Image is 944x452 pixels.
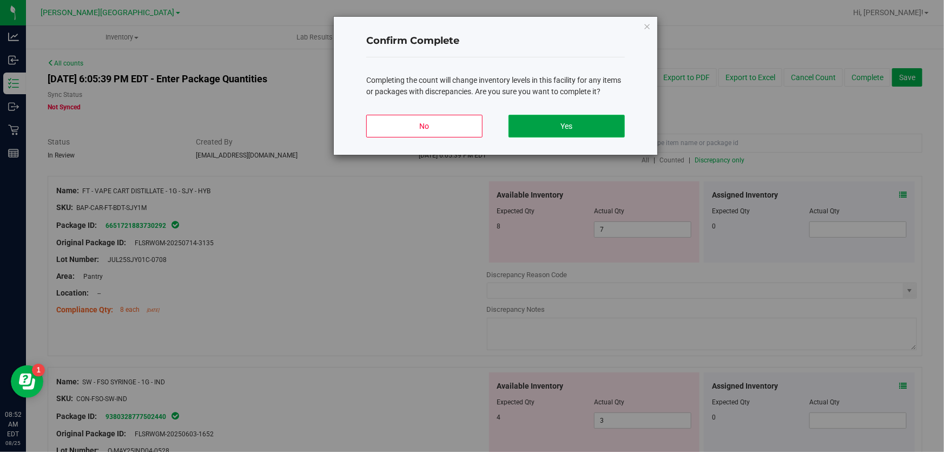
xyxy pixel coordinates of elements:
h4: Confirm Complete [366,34,625,48]
span: Completing the count will change inventory levels in this facility for any items or packages with... [366,76,621,96]
button: Yes [509,115,625,137]
iframe: Resource center [11,365,43,398]
button: No [366,115,483,137]
iframe: Resource center unread badge [32,364,45,377]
